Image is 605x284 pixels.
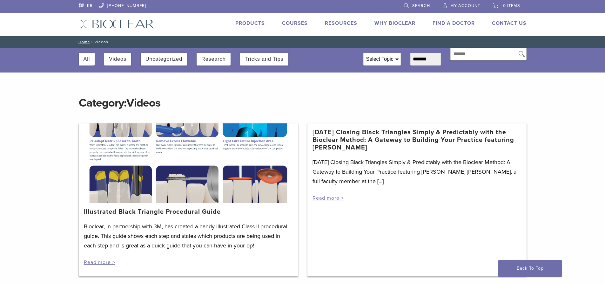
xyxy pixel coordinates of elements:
h1: Category: [79,83,527,111]
a: Why Bioclear [374,20,415,26]
p: [DATE] Closing Black Triangles Simply & Predictably with the Bioclear Method: A Gateway to Buildi... [313,157,521,186]
button: All [84,53,90,66]
a: Home [77,40,90,44]
button: Videos [109,53,126,66]
span: 0 items [503,3,520,8]
a: Illustrated Black Triangle Procedural Guide [84,208,221,216]
button: Research [201,53,225,66]
a: Find A Doctor [433,20,475,26]
span: Search [412,3,430,8]
button: Tricks and Tips [245,53,284,66]
a: [DATE] Closing Black Triangles Simply & Predictably with the Bioclear Method: A Gateway to Buildi... [313,128,521,151]
span: Videos [126,96,160,110]
a: Courses [282,20,308,26]
img: Bioclear [79,19,154,29]
span: My Account [450,3,480,8]
div: Select Topic [364,53,400,65]
a: Back To Top [498,260,562,277]
a: Read more > [313,195,344,201]
a: Contact Us [492,20,527,26]
button: Uncategorized [145,53,182,66]
span: / [90,40,94,44]
a: Read more > [84,259,115,266]
a: Resources [325,20,357,26]
nav: Videos [74,36,531,48]
p: Bioclear, in partnership with 3M, has created a handy illustrated Class II procedural guide. This... [84,222,293,250]
a: Products [235,20,265,26]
